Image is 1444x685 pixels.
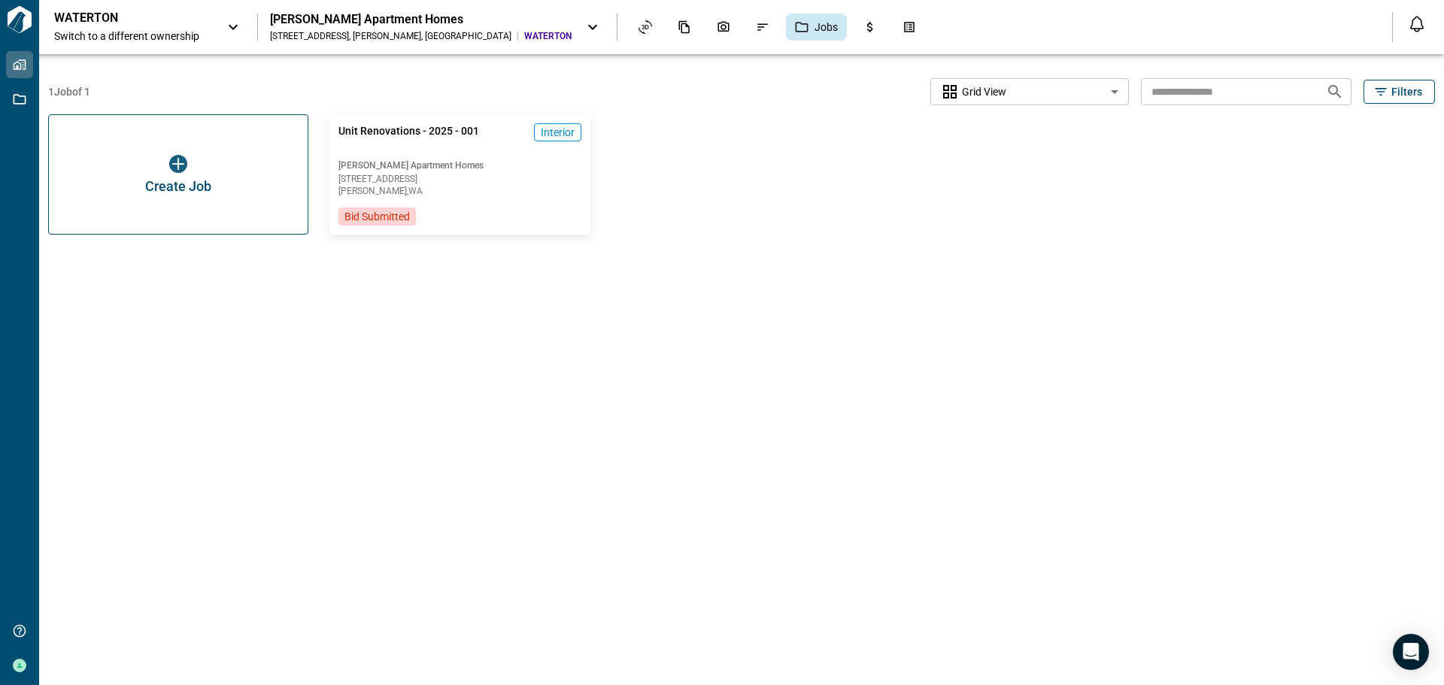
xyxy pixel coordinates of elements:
span: Bid Submitted [344,209,410,224]
div: Documents [669,14,700,40]
div: Issues & Info [747,14,778,40]
div: Takeoff Center [893,14,925,40]
span: Grid View [962,84,1006,99]
span: Interior [541,125,575,140]
div: Asset View [629,14,661,40]
span: Jobs [815,20,838,35]
div: [STREET_ADDRESS] , [PERSON_NAME] , [GEOGRAPHIC_DATA] [270,30,511,42]
div: Budgets [854,14,886,40]
button: Open notification feed [1405,12,1429,36]
span: Switch to a different ownership [54,29,212,44]
div: Open Intercom Messenger [1393,634,1429,670]
button: Search jobs [1320,77,1350,107]
div: [PERSON_NAME] Apartment Homes [270,12,572,27]
div: Photos [708,14,739,40]
img: icon button [169,155,187,173]
span: WATERTON [524,30,572,42]
div: Without label [930,77,1129,108]
span: Create Job [145,179,211,194]
span: Unit Renovations - 2025 - 001 [338,123,479,153]
p: WATERTON [54,11,190,26]
span: 1 Job of 1 [48,84,90,99]
span: [PERSON_NAME] , WA [338,186,581,195]
span: [STREET_ADDRESS] [338,174,581,183]
span: [PERSON_NAME] Apartment Homes [338,159,581,171]
button: Filters [1364,80,1435,104]
span: Filters [1391,84,1422,99]
div: Jobs [786,14,847,41]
